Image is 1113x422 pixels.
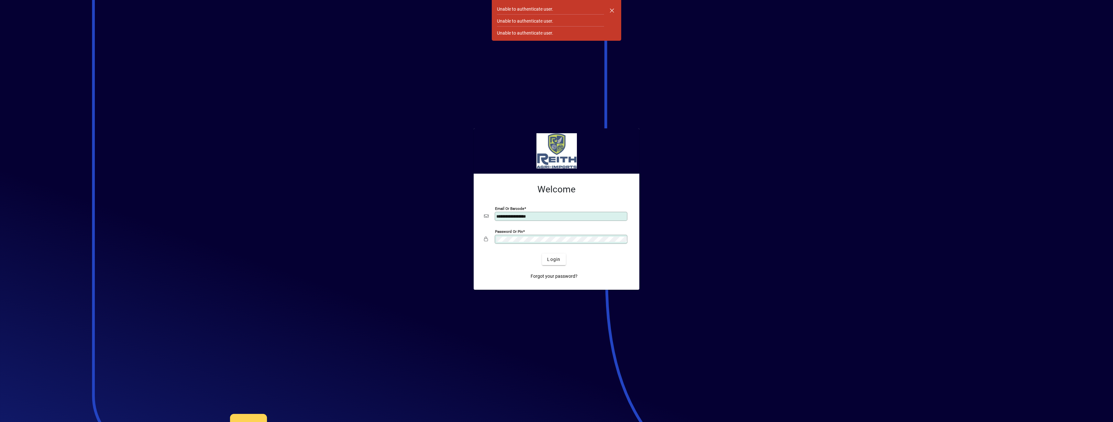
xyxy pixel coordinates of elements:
mat-label: Password or Pin [495,229,523,234]
h2: Welcome [484,184,629,195]
span: Login [547,256,560,263]
a: Forgot your password? [528,270,580,282]
span: Forgot your password? [531,273,578,280]
button: Dismiss [604,3,620,18]
div: Unable to authenticate user. [497,18,553,25]
mat-label: Email or Barcode [495,206,524,211]
div: Unable to authenticate user. [497,30,553,37]
div: Unable to authenticate user. [497,6,553,13]
button: Login [542,254,566,265]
